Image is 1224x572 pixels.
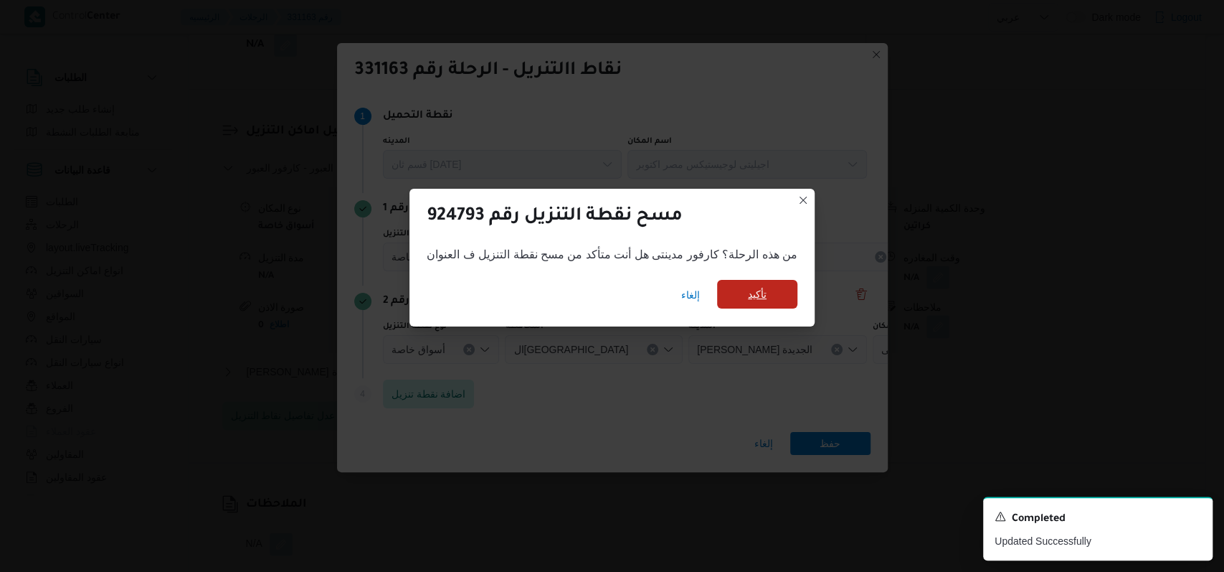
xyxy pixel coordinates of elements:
div: من هذه الرحلة؟ كارفور مدينتى هل أنت متأكد من مسح نقطة التنزيل ف العنوان [427,246,797,263]
span: إلغاء [681,286,700,304]
button: تأكيد [717,280,797,309]
button: إلغاء [675,281,706,309]
span: Completed [1012,511,1066,528]
span: تأكيد [748,286,767,303]
button: Closes this modal window [794,192,812,209]
div: Notification [995,510,1201,528]
p: Updated Successfully [995,534,1201,549]
div: مسح نقطة التنزيل رقم 924793 [427,206,683,229]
